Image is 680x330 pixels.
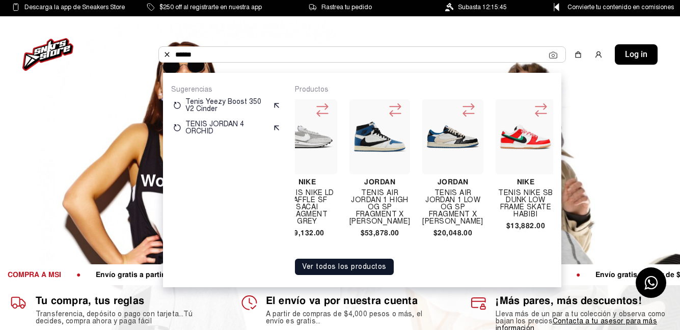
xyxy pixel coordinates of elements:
[163,50,171,59] img: Buscar
[24,2,125,13] span: Descarga la app de Sneakers Store
[185,98,268,113] p: Tenis Yeezy Boost 350 V2 Cinder
[496,294,670,307] h1: ¡Más pares, más descuentos!
[528,270,614,279] span: Paga tu par a plazos
[574,50,582,59] img: shopping
[281,111,333,163] img: Tenis Nike Ld Waffle Sf Sacai Fragment Grey
[22,38,73,71] img: logo
[36,294,210,307] h1: Tu compra, tus reglas
[159,2,262,13] span: $250 off al registrarte en nuestra app
[458,2,507,13] span: Subasta 12:15:45
[422,178,483,185] h4: Jordan
[36,311,210,325] h2: Transferencia, depósito o pago con tarjeta...Tú decides, compra ahora y paga fácil
[594,50,603,59] img: user
[273,101,281,109] img: suggest.svg
[422,229,483,236] h4: $20,048.00
[295,85,553,94] p: Productos
[173,124,181,132] img: restart.svg
[273,124,281,132] img: suggest.svg
[625,48,647,61] span: Log in
[295,259,394,275] button: Ver todos los productos
[549,51,557,59] img: Cámara
[141,173,199,189] span: Women
[277,178,337,185] h4: Nike
[567,2,674,13] span: Convierte tu contenido en comisiones
[173,101,181,109] img: restart.svg
[349,189,410,225] h4: Tenis Air Jordan 1 High Og Sp Fragment X [PERSON_NAME]
[426,111,479,163] img: TENIS AIR JORDAN 1 LOW OG SP FRAGMENT X TRAVIS SCOTT
[496,222,556,229] h4: $13,882.00
[266,294,440,307] h1: El envío va por nuestra cuenta
[496,178,556,185] h4: Nike
[422,189,483,225] h4: TENIS AIR JORDAN 1 LOW OG SP FRAGMENT X [PERSON_NAME]
[134,270,282,279] span: Paga por transferencia y recibe 5% off
[277,229,337,236] h4: $9,132.00
[266,311,440,325] h2: A partir de compras de $4,000 pesos o más, el envío es gratis...
[185,121,268,135] p: TENIS JORDAN 4 ORCHID
[171,85,283,94] p: Sugerencias
[614,270,634,279] span: ●
[277,189,337,225] h4: Tenis Nike Ld Waffle Sf Sacai Fragment Grey
[550,3,563,11] img: Control Point Icon
[353,111,406,163] img: Tenis Air Jordan 1 High Og Sp Fragment X Travis Scott
[496,189,556,218] h4: Tenis Nike Sb Dunk Low Frame Skate Habibi
[349,178,410,185] h4: Jordan
[500,111,552,163] img: Tenis Nike Sb Dunk Low Frame Skate Habibi
[321,2,372,13] span: Rastrea tu pedido
[349,229,410,236] h4: $53,878.00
